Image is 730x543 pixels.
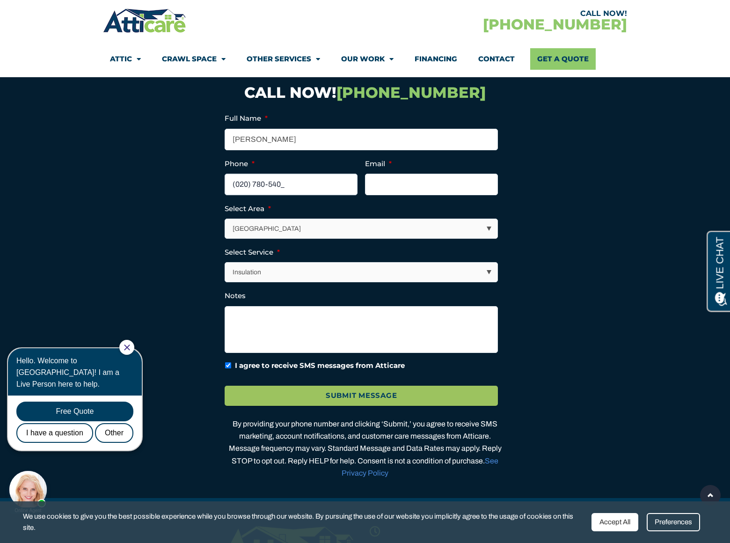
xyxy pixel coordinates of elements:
[225,418,505,479] div: By providing your phone number and clicking ‘Submit,’ you agree to receive SMS marketing, account...
[225,248,280,257] label: Select Service
[110,48,620,70] nav: Menu
[478,48,515,70] a: Contact
[415,48,457,70] a: Financing
[244,83,486,102] a: CALL NOW![PHONE_NUMBER]
[365,10,627,17] div: CALL NOW!
[23,511,584,534] span: We use cookies to give you the best possible experience while you browse through our website. By ...
[591,513,638,531] div: Accept All
[235,360,405,371] label: I agree to receive SMS messages from Atticare
[225,114,268,123] label: Full Name
[225,291,246,301] label: Notes
[365,159,392,169] label: Email
[5,339,154,515] iframe: Chat Invitation
[162,48,226,70] a: Crawl Space
[647,513,700,531] div: Preferences
[247,48,320,70] a: Other Services
[530,48,596,70] a: Get A Quote
[225,204,271,213] label: Select Area
[23,7,76,19] span: Opens a chat window
[342,457,498,477] a: See Privacy Policy
[336,83,486,102] span: [PHONE_NUMBER]
[225,386,498,406] input: Submit Message
[225,159,255,169] label: Phone
[110,48,141,70] a: Attic
[341,48,394,70] a: Our Work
